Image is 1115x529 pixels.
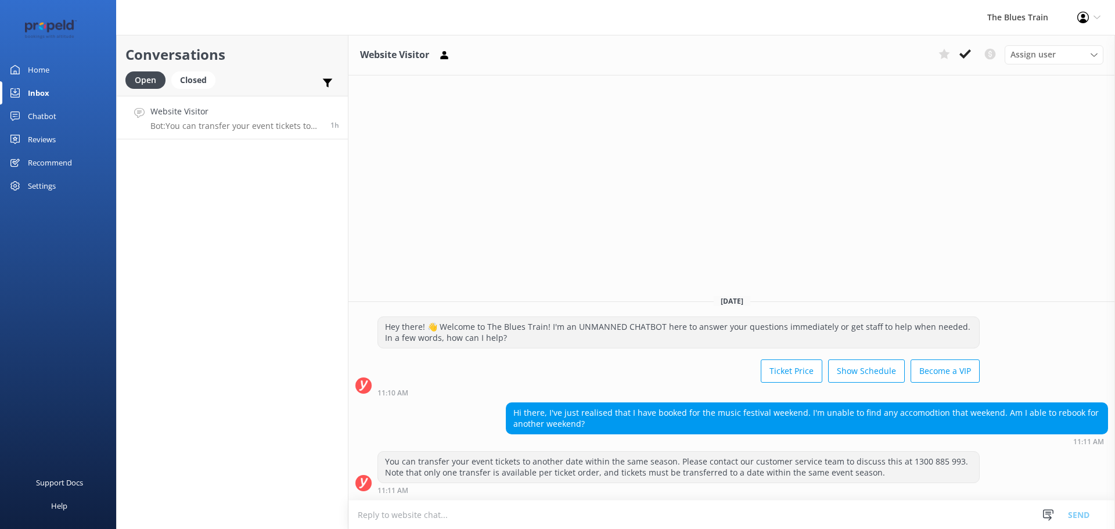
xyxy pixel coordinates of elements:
[28,174,56,197] div: Settings
[150,105,322,118] h4: Website Visitor
[714,296,750,306] span: [DATE]
[125,44,339,66] h2: Conversations
[125,71,166,89] div: Open
[378,452,979,483] div: You can transfer your event tickets to another date within the same season. Please contact our cu...
[125,73,171,86] a: Open
[28,151,72,174] div: Recommend
[51,494,67,517] div: Help
[377,486,980,494] div: Sep 30 2025 11:11am (UTC +10:00) Australia/Sydney
[761,359,822,383] button: Ticket Price
[911,359,980,383] button: Become a VIP
[506,403,1107,434] div: Hi there, I've just realised that I have booked for the music festival weekend. I'm unable to fin...
[377,390,408,397] strong: 11:10 AM
[506,437,1108,445] div: Sep 30 2025 11:11am (UTC +10:00) Australia/Sydney
[117,96,348,139] a: Website VisitorBot:You can transfer your event tickets to another date within the same season. Pl...
[28,128,56,151] div: Reviews
[377,388,980,397] div: Sep 30 2025 11:10am (UTC +10:00) Australia/Sydney
[1005,45,1103,64] div: Assign User
[330,120,339,130] span: Sep 30 2025 11:11am (UTC +10:00) Australia/Sydney
[1073,438,1104,445] strong: 11:11 AM
[28,81,49,105] div: Inbox
[150,121,322,131] p: Bot: You can transfer your event tickets to another date within the same season. Please contact o...
[17,20,84,39] img: 12-1677471078.png
[360,48,429,63] h3: Website Visitor
[377,487,408,494] strong: 11:11 AM
[1010,48,1056,61] span: Assign user
[28,105,56,128] div: Chatbot
[828,359,905,383] button: Show Schedule
[28,58,49,81] div: Home
[378,317,979,348] div: Hey there! 👋 Welcome to The Blues Train! I'm an UNMANNED CHATBOT here to answer your questions im...
[171,73,221,86] a: Closed
[36,471,83,494] div: Support Docs
[171,71,215,89] div: Closed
